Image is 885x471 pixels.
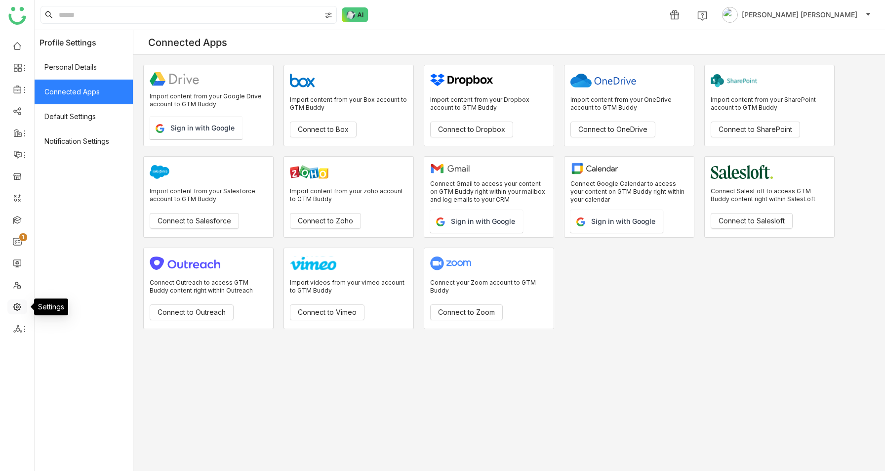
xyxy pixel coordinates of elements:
p: Connect your Zoom account to GTM Buddy [430,279,548,295]
button: Connect to Outreach [150,304,234,320]
p: Connect Gmail to access your content on GTM Buddy right within your mailbox and log emails to you... [430,180,548,204]
button: Connect to Salesloft [711,213,793,229]
span: Connect to SharePoint [719,124,792,135]
header: Profile Settings [35,30,133,55]
img: avatar [722,7,738,23]
span: Connect to OneDrive [578,124,647,135]
img: gmail.svg [430,162,471,175]
button: Connect to Zoho [290,213,361,229]
img: box.svg [290,74,315,87]
button: Connect to Dropbox [430,122,513,137]
p: Connect SalesLoft to access GTM Buddy content right within SalesLoft [711,187,828,203]
img: google-drive.svg [150,72,199,86]
p: Import content from your Box account to GTM Buddy [290,96,407,112]
img: google-calendar.svg [570,162,620,175]
span: Connected Apps [35,80,133,104]
span: Connect to Salesforce [158,215,231,226]
img: dropbox.svg [430,74,493,87]
div: Settings [34,299,68,315]
img: logo [8,7,26,25]
span: Connect to Outreach [158,307,226,318]
span: Notification Settings [35,129,133,154]
img: vimeo.svg [290,257,337,270]
button: Connect to Zoom [430,304,503,320]
img: outreach.svg [150,257,221,270]
button: Connect to Vimeo [290,304,364,320]
img: salesforce.svg [150,165,170,179]
div: Connected Apps [148,37,227,48]
img: zoom-user.svg [430,257,472,270]
img: search-type.svg [324,11,332,19]
span: Connect to Dropbox [438,124,505,135]
img: zoho.svg [290,165,328,179]
p: Connect Outreach to access GTM Buddy content right within Outreach [150,279,267,295]
p: Import content from your SharePoint account to GTM Buddy [711,96,828,112]
img: sharepoint.svg [711,74,758,87]
span: Personal Details [35,55,133,80]
span: Default Settings [35,104,133,129]
p: Connect Google Calendar to access your content on GTM Buddy right within your calendar [570,180,688,204]
img: salesloft.svg [711,165,773,179]
p: 1 [21,232,25,242]
button: Sign in with Google [430,210,523,233]
button: Connect to Salesforce [150,213,239,229]
button: Sign in with Google [570,210,663,233]
img: help.svg [697,11,707,21]
p: Import content from your OneDrive account to GTM Buddy [570,96,688,112]
span: [PERSON_NAME] [PERSON_NAME] [742,9,857,20]
span: Connect to Salesloft [719,215,785,226]
span: Connect to Vimeo [298,307,357,318]
img: onedrive.svg [570,74,636,87]
nz-badge-sup: 1 [19,233,27,241]
p: Import content from your Dropbox account to GTM Buddy [430,96,548,112]
button: Sign in with Google [150,117,242,139]
span: Connect to Box [298,124,349,135]
p: Import videos from your vimeo account to GTM Buddy [290,279,407,295]
p: Import content from your Salesforce account to GTM Buddy [150,187,267,203]
span: Connect to Zoom [438,307,495,318]
span: Connect to Zoho [298,215,353,226]
p: Import content from your Google Drive account to GTM Buddy [150,92,267,108]
img: ask-buddy-normal.svg [342,7,368,22]
button: Connect to SharePoint [711,122,800,137]
button: Connect to OneDrive [570,122,655,137]
p: Import content from your zoho account to GTM Buddy [290,187,407,203]
button: [PERSON_NAME] [PERSON_NAME] [720,7,873,23]
button: Connect to Box [290,122,357,137]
